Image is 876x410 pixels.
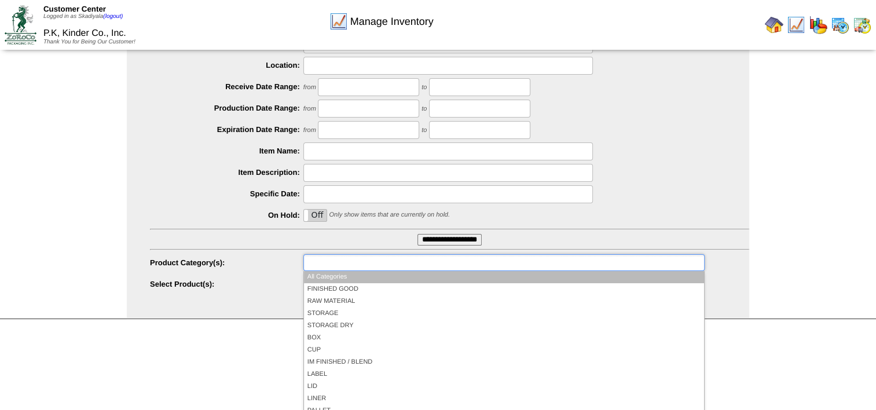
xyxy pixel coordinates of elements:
li: RAW MATERIAL [304,295,704,307]
div: OnOff [303,209,327,222]
li: LID [304,380,704,393]
img: ZoRoCo_Logo(Green%26Foil)%20jpg.webp [5,5,36,44]
label: Location: [150,61,303,69]
li: STORAGE DRY [304,320,704,332]
div: Please Wait [150,276,749,321]
span: Customer Center [43,5,106,13]
span: from [303,105,316,112]
label: Specific Date: [150,189,303,198]
li: BOX [304,332,704,344]
span: Logged in as Skadiyala [43,13,123,20]
label: Select Product(s): [150,280,303,288]
label: Receive Date Range: [150,82,303,91]
img: calendarinout.gif [853,16,871,34]
span: Thank You for Being Our Customer! [43,39,135,45]
li: STORAGE [304,307,704,320]
li: LINER [304,393,704,405]
label: Item Name: [150,147,303,155]
span: Only show items that are currently on hold. [329,211,449,218]
img: calendarprod.gif [831,16,849,34]
span: from [303,84,316,91]
span: to [421,105,427,112]
li: CUP [304,344,704,356]
img: line_graph.gif [787,16,805,34]
span: to [421,84,427,91]
li: All Categories [304,271,704,283]
label: Off [304,210,327,221]
li: LABEL [304,368,704,380]
a: (logout) [103,13,123,20]
label: Production Date Range: [150,104,303,112]
span: from [303,127,316,134]
span: Manage Inventory [350,16,434,28]
label: Product Category(s): [150,258,303,267]
img: home.gif [765,16,783,34]
li: IM FINISHED / BLEND [304,356,704,368]
span: P.K, Kinder Co., Inc. [43,28,126,38]
img: graph.gif [809,16,827,34]
li: FINISHED GOOD [304,283,704,295]
label: On Hold: [150,211,303,219]
label: Expiration Date Range: [150,125,303,134]
label: Item Description: [150,168,303,177]
span: to [421,127,427,134]
img: line_graph.gif [329,12,348,31]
